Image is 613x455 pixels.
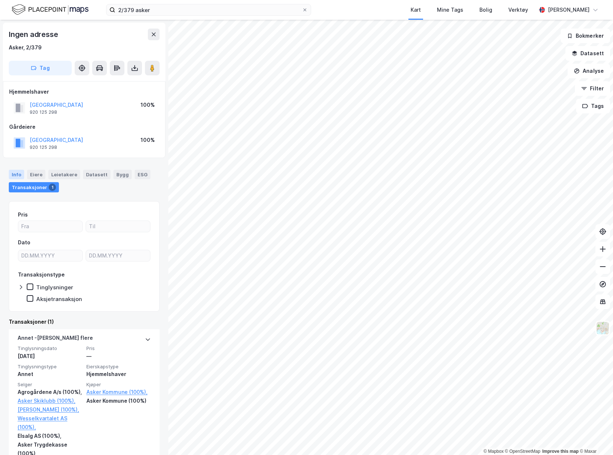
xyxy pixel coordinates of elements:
div: Annet [18,370,82,379]
button: Tag [9,61,72,75]
div: Transaksjoner [9,182,59,192]
a: [PERSON_NAME] (100%), [18,405,82,414]
span: Selger [18,381,82,388]
a: Mapbox [483,449,504,454]
input: DD.MM.YYYY [18,250,82,261]
div: Eiere [27,170,45,179]
input: Til [86,221,150,232]
div: ESG [135,170,150,179]
div: Asker Kommune (100%) [86,396,151,405]
span: Eierskapstype [86,364,151,370]
span: Tinglysningsdato [18,345,82,351]
div: Verktøy [508,5,528,14]
a: Improve this map [542,449,579,454]
a: Wesselkvartalet AS (100%), [18,414,82,432]
div: Aksjetransaksjon [36,296,82,302]
div: Ingen adresse [9,29,59,40]
div: Hjemmelshaver [86,370,151,379]
div: — [86,352,151,361]
span: Tinglysningstype [18,364,82,370]
input: Søk på adresse, matrikkel, gårdeiere, leietakere eller personer [115,4,302,15]
div: Transaksjonstype [18,270,65,279]
div: 100% [141,136,155,144]
div: Pris [18,210,28,219]
div: Asker, 2/379 [9,43,42,52]
span: Pris [86,345,151,351]
div: Datasett [83,170,111,179]
div: Tinglysninger [36,284,73,291]
div: 1 [49,184,56,191]
button: Filter [575,81,610,96]
input: DD.MM.YYYY [86,250,150,261]
img: Z [596,321,610,335]
div: Kart [411,5,421,14]
a: Asker Skiklubb (100%), [18,396,82,405]
div: Annet - [PERSON_NAME] flere [18,334,93,345]
div: Mine Tags [437,5,463,14]
div: Info [9,170,24,179]
div: Hjemmelshaver [9,87,159,96]
div: Kontrollprogram for chat [576,420,613,455]
button: Tags [576,99,610,113]
div: Transaksjoner (1) [9,317,160,326]
div: Bygg [113,170,132,179]
img: logo.f888ab2527a4732fd821a326f86c7f29.svg [12,3,89,16]
div: 920 125 298 [30,109,57,115]
div: Bolig [479,5,492,14]
div: Dato [18,238,30,247]
div: [PERSON_NAME] [548,5,590,14]
div: 920 125 298 [30,144,57,150]
div: Elsalg AS (100%), [18,432,82,440]
div: Leietakere [48,170,80,179]
button: Bokmerker [561,29,610,43]
iframe: Chat Widget [576,420,613,455]
a: OpenStreetMap [505,449,541,454]
button: Analyse [568,64,610,78]
div: 100% [141,101,155,109]
button: Datasett [565,46,610,61]
a: Asker Kommune (100%), [86,388,151,396]
div: Gårdeiere [9,123,159,131]
div: Agrogårdene A/s (100%), [18,388,82,396]
span: Kjøper [86,381,151,388]
input: Fra [18,221,82,232]
div: [DATE] [18,352,82,361]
